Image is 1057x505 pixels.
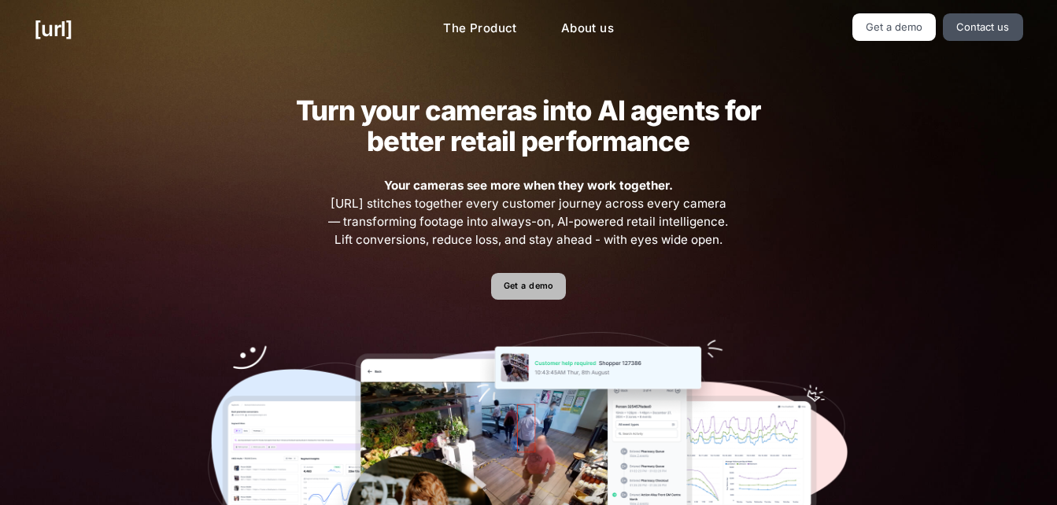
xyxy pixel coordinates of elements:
a: About us [549,13,626,44]
a: Contact us [943,13,1023,41]
a: [URL] [34,13,72,44]
h2: Turn your cameras into AI agents for better retail performance [271,95,785,157]
a: The Product [431,13,530,44]
a: Get a demo [491,273,566,300]
strong: Your cameras see more when they work together. [384,178,673,193]
a: Get a demo [852,13,937,41]
span: [URL] stitches together every customer journey across every camera — transforming footage into al... [327,177,731,249]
